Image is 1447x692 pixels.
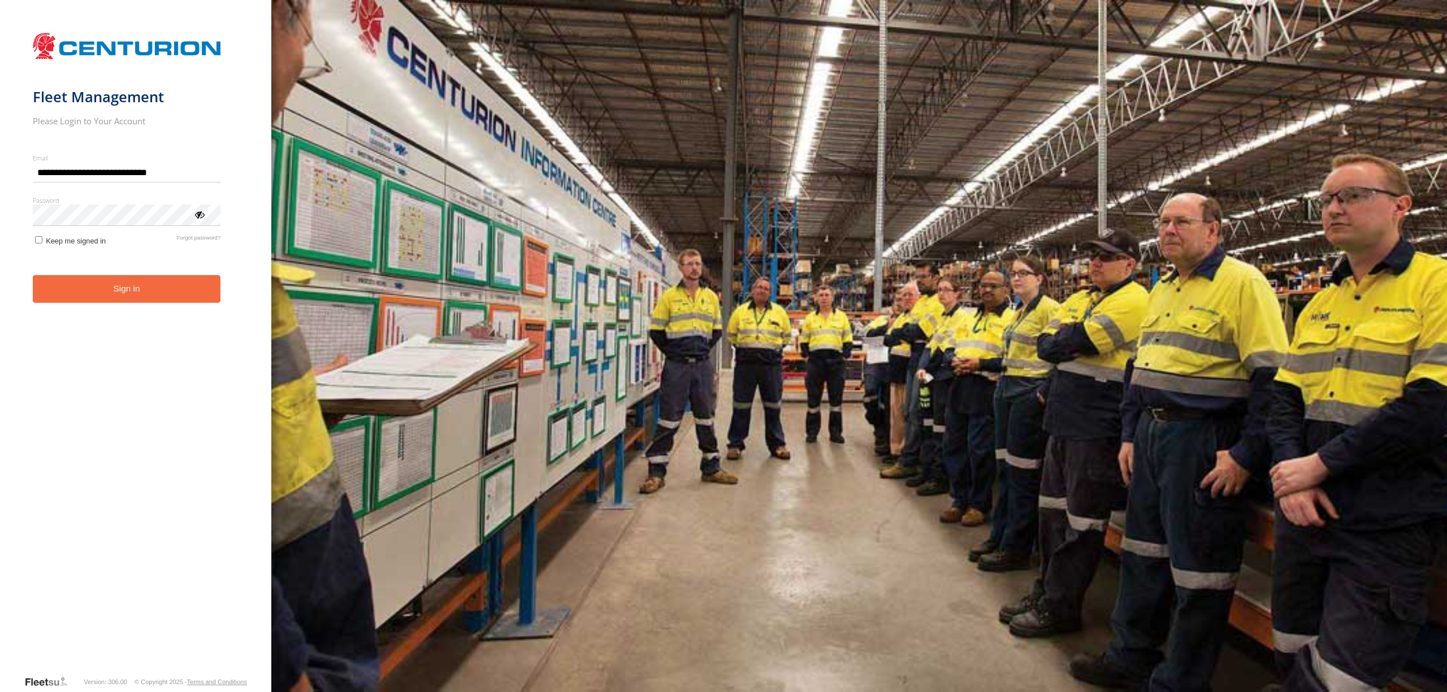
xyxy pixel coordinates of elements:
span: Keep me signed in [46,237,106,245]
h2: Please Login to Your Account [33,115,221,127]
div: ViewPassword [193,208,205,220]
a: Forgot password? [177,234,221,245]
div: © Copyright 2025 - [135,678,247,685]
a: Terms and Conditions [187,678,247,685]
a: Visit our Website [24,676,76,687]
label: Email [33,154,221,162]
div: Version: 306.00 [84,678,127,685]
h1: Fleet Management [33,88,221,106]
img: Centurion Transport [33,32,221,60]
label: Password [33,196,221,204]
button: Sign in [33,275,221,303]
form: main [33,27,239,675]
input: Keep me signed in [35,236,42,243]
